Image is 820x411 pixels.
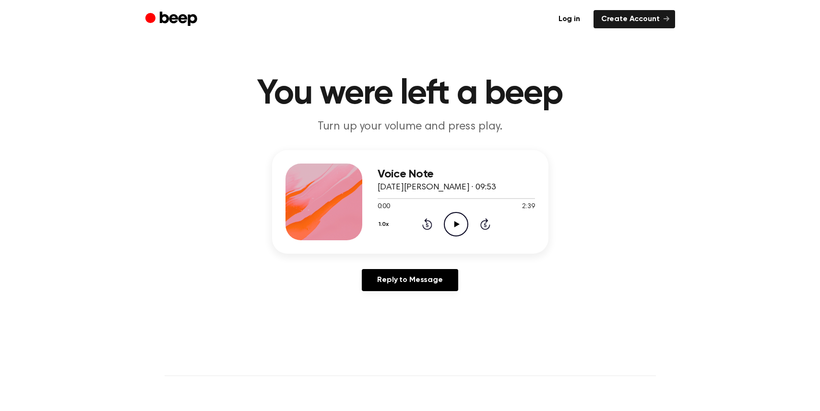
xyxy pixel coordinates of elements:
h3: Voice Note [378,168,535,181]
a: Log in [551,10,588,28]
span: [DATE][PERSON_NAME] · 09:53 [378,183,496,192]
a: Reply to Message [362,269,458,291]
h1: You were left a beep [165,77,656,111]
span: 0:00 [378,202,390,212]
button: 1.0x [378,216,392,233]
p: Turn up your volume and press play. [226,119,594,135]
span: 2:39 [522,202,535,212]
a: Beep [145,10,200,29]
a: Create Account [594,10,675,28]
